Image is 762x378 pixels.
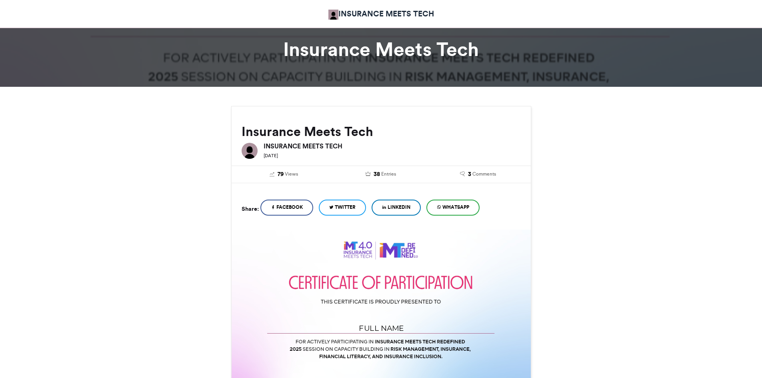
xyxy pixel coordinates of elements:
[338,170,424,179] a: 38 Entries
[472,170,496,178] span: Comments
[264,323,499,333] div: FULL NAME
[335,204,356,211] span: Twitter
[328,10,338,20] img: IMT Africa
[242,143,258,159] img: INSURANCE MEETS TECH
[264,153,278,158] small: [DATE]
[328,8,434,20] a: INSURANCE MEETS TECH
[436,170,521,179] a: 3 Comments
[468,170,471,179] span: 3
[372,200,421,216] a: LinkedIn
[374,170,380,179] span: 38
[388,204,410,211] span: LinkedIn
[264,143,521,149] h6: INSURANCE MEETS TECH
[242,170,327,179] a: 79 Views
[276,204,303,211] span: Facebook
[426,200,480,216] a: WhatsApp
[381,170,396,178] span: Entries
[159,40,603,59] h1: Insurance Meets Tech
[278,170,284,179] span: 79
[260,200,313,216] a: Facebook
[242,204,259,214] h5: Share:
[242,124,521,139] h2: Insurance Meets Tech
[285,170,298,178] span: Views
[442,204,469,211] span: WhatsApp
[319,200,366,216] a: Twitter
